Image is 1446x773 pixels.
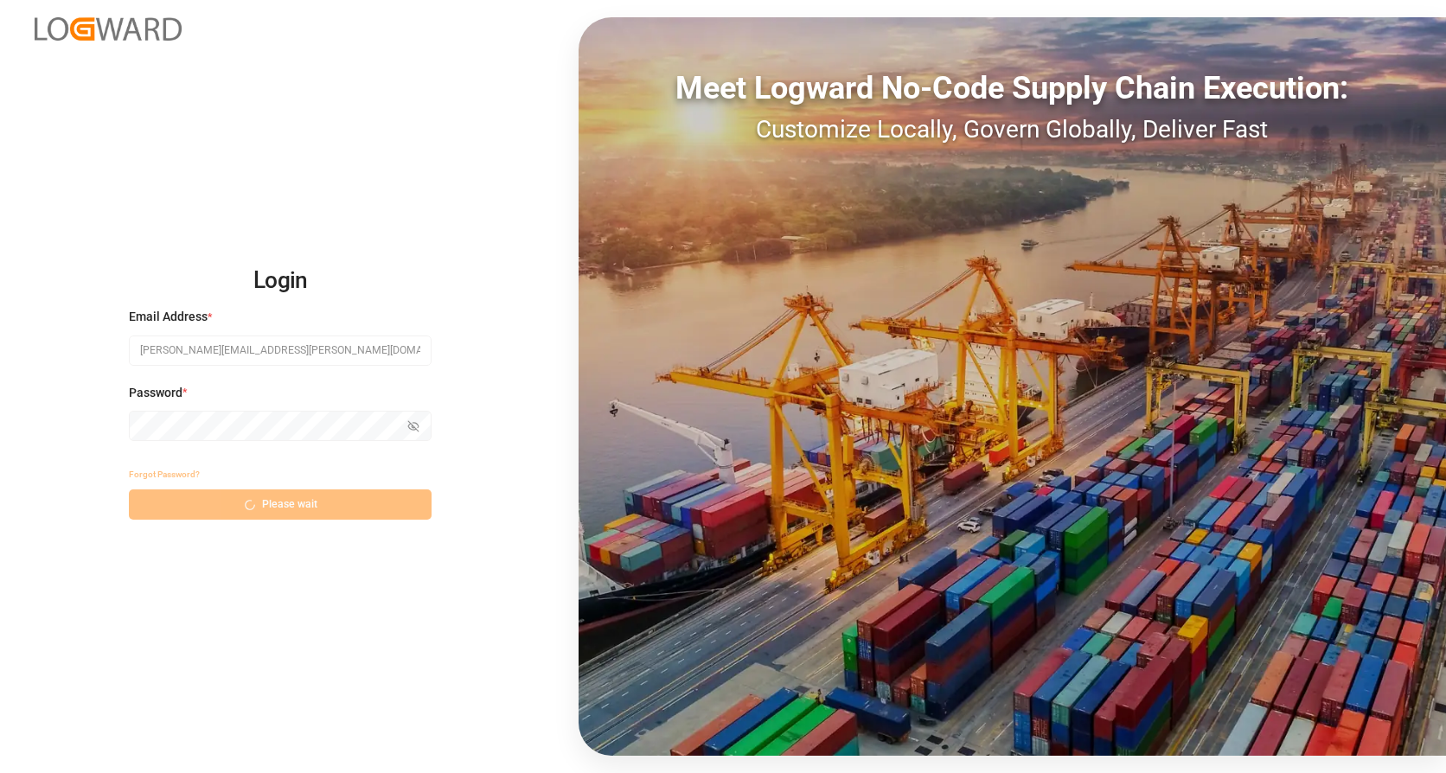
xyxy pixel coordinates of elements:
[35,17,182,41] img: Logward_new_orange.png
[129,308,208,326] span: Email Address
[579,65,1446,112] div: Meet Logward No-Code Supply Chain Execution:
[129,384,182,402] span: Password
[129,335,432,366] input: Enter your email
[129,253,432,309] h2: Login
[579,112,1446,148] div: Customize Locally, Govern Globally, Deliver Fast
